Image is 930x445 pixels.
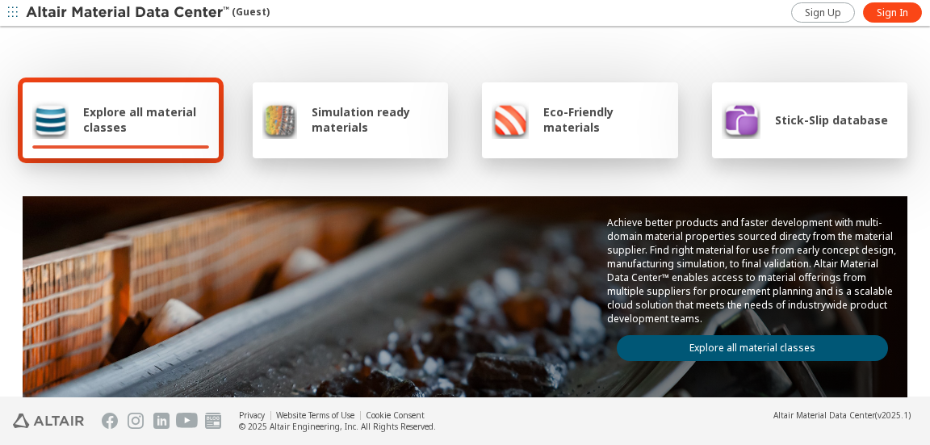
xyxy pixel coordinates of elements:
[722,100,760,139] img: Stick-Slip database
[26,5,232,21] img: Altair Material Data Center
[863,2,922,23] a: Sign In
[773,409,911,421] div: (v2025.1)
[877,6,908,19] span: Sign In
[239,421,436,432] div: © 2025 Altair Engineering, Inc. All Rights Reserved.
[262,100,297,139] img: Simulation ready materials
[276,409,354,421] a: Website Terms of Use
[492,100,529,139] img: Eco-Friendly materials
[543,104,668,135] span: Eco-Friendly materials
[83,104,209,135] span: Explore all material classes
[366,409,425,421] a: Cookie Consent
[805,6,841,19] span: Sign Up
[775,112,888,128] span: Stick-Slip database
[607,216,898,325] p: Achieve better products and faster development with multi-domain material properties sourced dire...
[32,100,69,139] img: Explore all material classes
[312,104,438,135] span: Simulation ready materials
[617,335,888,361] a: Explore all material classes
[773,409,875,421] span: Altair Material Data Center
[26,5,270,21] div: (Guest)
[239,409,265,421] a: Privacy
[791,2,855,23] a: Sign Up
[13,414,84,428] img: Altair Engineering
